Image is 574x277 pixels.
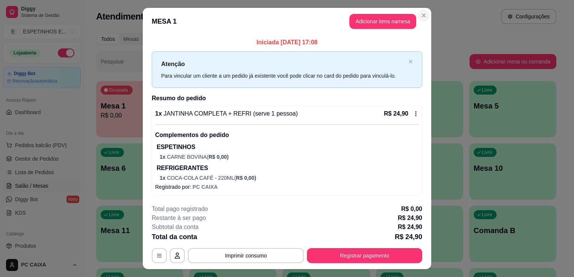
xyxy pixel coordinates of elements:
button: Imprimir consumo [188,248,304,263]
span: 1 x [160,154,167,160]
p: Iniciada [DATE] 17:08 [152,38,422,47]
button: close [408,59,413,64]
p: ESPETINHOS [157,143,419,152]
p: Subtotal da conta [152,223,199,232]
p: R$ 24,90 [395,232,422,242]
button: Registrar pagamento [307,248,422,263]
span: PC CAIXA [193,184,218,190]
p: R$ 24,90 [398,223,422,232]
p: COCA-COLA CAFÉ - 220ML ( [160,174,419,182]
span: JANTINHA COMPLETA + REFRI (serve 1 pessoa) [162,110,298,117]
span: R$ 0,00 ) [236,175,256,181]
p: Total da conta [152,232,197,242]
p: Registrado por: [155,183,419,191]
button: Close [418,9,430,21]
p: CARNE BOVINA ( [160,153,419,161]
header: MESA 1 [143,8,431,35]
p: Complementos do pedido [155,131,419,140]
p: REFRIGERANTES [157,164,419,173]
p: Atenção [161,59,405,69]
div: Para vincular um cliente a um pedido já existente você pode clicar no card do pedido para vinculá... [161,72,405,80]
p: R$ 0,00 [401,205,422,214]
p: Total pago registrado [152,205,208,214]
button: Adicionar itens namesa [349,14,416,29]
p: R$ 24,90 [384,109,408,118]
span: R$ 0,00 ) [208,154,229,160]
h2: Resumo do pedido [152,94,422,103]
p: R$ 24,90 [398,214,422,223]
p: Restante à ser pago [152,214,206,223]
span: 1 x [160,175,167,181]
p: 1 x [155,109,298,118]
